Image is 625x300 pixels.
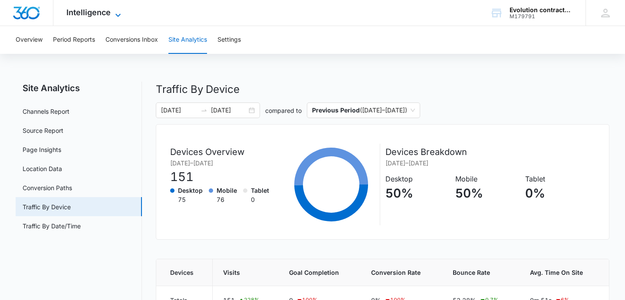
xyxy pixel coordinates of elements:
[312,106,360,114] p: Previous Period
[251,195,269,204] div: 0
[161,105,197,115] input: Start date
[530,268,595,277] span: Avg. Time On Site
[23,107,69,116] a: Channels Report
[170,145,275,158] p: Devices Overview
[178,195,203,204] div: 75
[525,174,589,184] p: Tablet
[105,26,158,54] button: Conversions Inbox
[53,26,95,54] button: Period Reports
[385,184,449,202] p: 50%
[23,221,81,231] a: Traffic By Date/Time
[16,82,142,95] h2: Site Analytics
[170,268,202,277] span: Devices
[16,26,43,54] button: Overview
[217,195,237,204] div: 76
[289,268,350,277] span: Goal Completion
[385,174,449,184] p: Desktop
[23,202,71,211] a: Traffic By Device
[510,13,573,20] div: account id
[211,105,247,115] input: End date
[510,7,573,13] div: account name
[201,107,207,114] span: swap-right
[453,268,509,277] span: Bounce Rate
[251,186,269,195] p: Tablet
[371,268,432,277] span: Conversion Rate
[168,26,207,54] button: Site Analytics
[385,145,595,158] p: Devices Breakdown
[217,186,237,195] p: Mobile
[170,158,275,168] p: [DATE] – [DATE]
[217,26,241,54] button: Settings
[170,168,275,186] div: 151
[66,8,111,17] span: Intelligence
[23,164,62,173] a: Location Data
[455,174,519,184] p: Mobile
[265,106,302,115] p: compared to
[23,145,61,154] a: Page Insights
[23,183,72,192] a: Conversion Paths
[385,158,595,168] p: [DATE] – [DATE]
[312,103,415,118] span: ( [DATE] – [DATE] )
[23,126,63,135] a: Source Report
[525,184,589,202] p: 0%
[156,82,609,97] p: Traffic By Device
[455,184,519,202] p: 50%
[223,268,269,277] span: Visits
[178,186,203,195] p: Desktop
[201,107,207,114] span: to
